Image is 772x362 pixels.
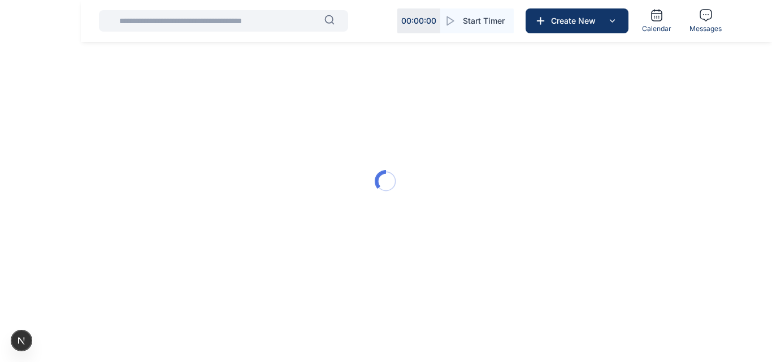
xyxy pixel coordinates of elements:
[685,4,726,38] a: Messages
[689,24,722,33] span: Messages
[637,4,676,38] a: Calendar
[463,15,505,27] span: Start Timer
[401,15,436,27] p: 00 : 00 : 00
[547,15,605,27] span: Create New
[526,8,628,33] button: Create New
[642,24,671,33] span: Calendar
[440,8,514,33] button: Start Timer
